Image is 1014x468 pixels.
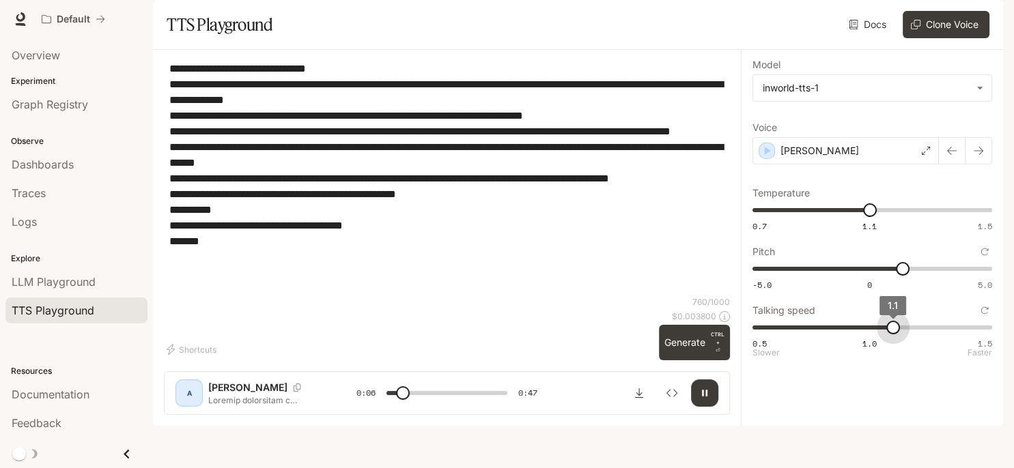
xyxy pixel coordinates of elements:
[752,247,775,257] p: Pitch
[752,123,777,132] p: Voice
[57,14,90,25] p: Default
[780,144,859,158] p: [PERSON_NAME]
[846,11,892,38] a: Docs
[862,220,877,232] span: 1.1
[178,382,200,404] div: A
[977,303,992,318] button: Reset to default
[625,379,653,407] button: Download audio
[752,306,815,315] p: Talking speed
[36,5,111,33] button: All workspaces
[978,338,992,349] span: 1.5
[167,11,272,38] h1: TTS Playground
[658,379,686,407] button: Inspect
[752,60,780,70] p: Model
[752,220,767,232] span: 0.7
[862,338,877,349] span: 1.0
[208,381,287,394] p: [PERSON_NAME]
[888,299,898,311] span: 1.1
[753,75,991,101] div: inworld-tts-1
[164,338,222,360] button: Shortcuts
[518,386,537,400] span: 0:47
[711,330,724,347] p: CTRL +
[968,349,992,357] p: Faster
[752,188,810,198] p: Temperature
[867,279,872,291] span: 0
[356,386,376,400] span: 0:06
[978,279,992,291] span: 5.0
[711,330,724,355] p: ⏎
[763,81,970,95] div: inworld-tts-1
[752,338,767,349] span: 0.5
[659,325,730,360] button: GenerateCTRL +⏎
[977,244,992,259] button: Reset to default
[752,349,780,357] p: Slower
[287,383,307,392] button: Copy Voice ID
[978,220,992,232] span: 1.5
[208,394,324,406] p: Loremip dolorsitam c adipiscinge: - Sedd Eiusmo, t incidid utlab, etdol magnaa e admini veniam. Q...
[903,11,989,38] button: Clone Voice
[752,279,772,291] span: -5.0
